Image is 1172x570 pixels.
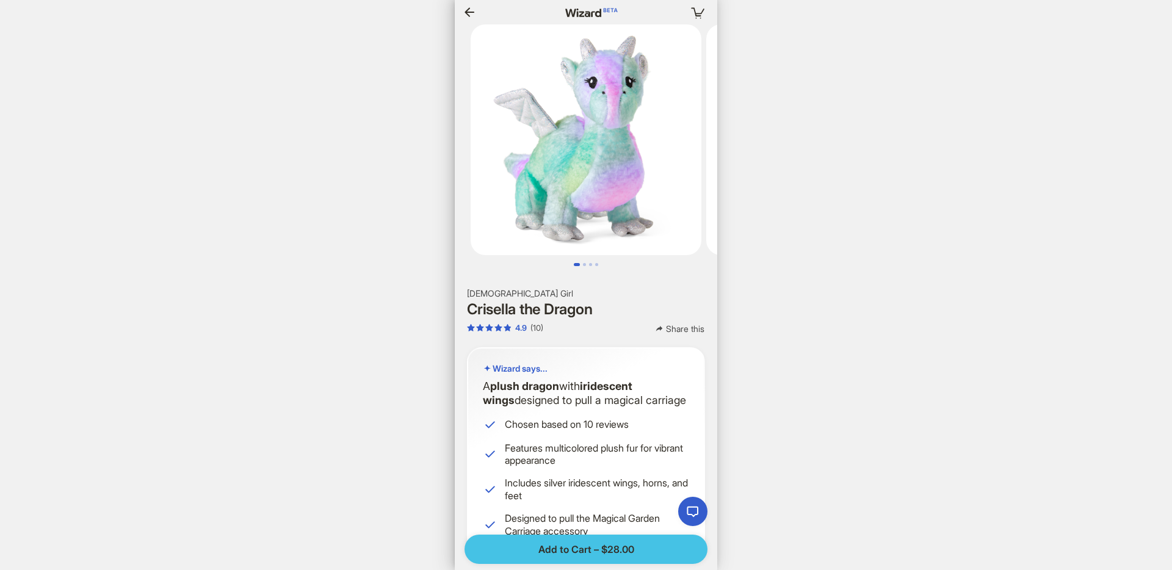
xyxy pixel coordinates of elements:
[485,324,493,332] span: star
[595,263,598,266] button: Go to slide 4
[505,418,689,431] span: Chosen based on 10 reviews
[505,477,689,502] span: Includes silver iridescent wings, horns, and feet
[505,442,689,467] span: Features multicolored plush fur for vibrant appearance
[589,263,592,266] button: Go to slide 3
[476,324,484,332] span: star
[574,263,580,266] button: Go to slide 1
[530,323,543,333] div: (10)
[467,323,527,333] div: 4.9 out of 5 stars
[538,543,634,556] span: Add to Cart – $28.00
[504,324,512,332] span: star
[493,363,548,374] span: Wizard says...
[483,380,632,406] b: iridescent wings
[494,324,502,332] span: star
[467,301,705,317] h1: Crisella the Dragon
[645,323,714,335] button: Share this
[483,379,689,408] p: A with designed to pull a magical carriage
[515,323,527,333] div: 4.9
[467,288,705,299] h2: [DEMOGRAPHIC_DATA] Girl
[467,324,475,332] span: star
[706,24,937,255] img: Crisella the Dragon image 2
[583,263,586,266] button: Go to slide 2
[490,380,559,392] b: plush dragon
[666,323,704,334] span: Share this
[471,24,701,255] img: Crisella the Dragon image 1
[465,535,707,564] button: Add to Cart – $28.00
[505,512,689,538] span: Designed to pull the Magical Garden Carriage accessory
